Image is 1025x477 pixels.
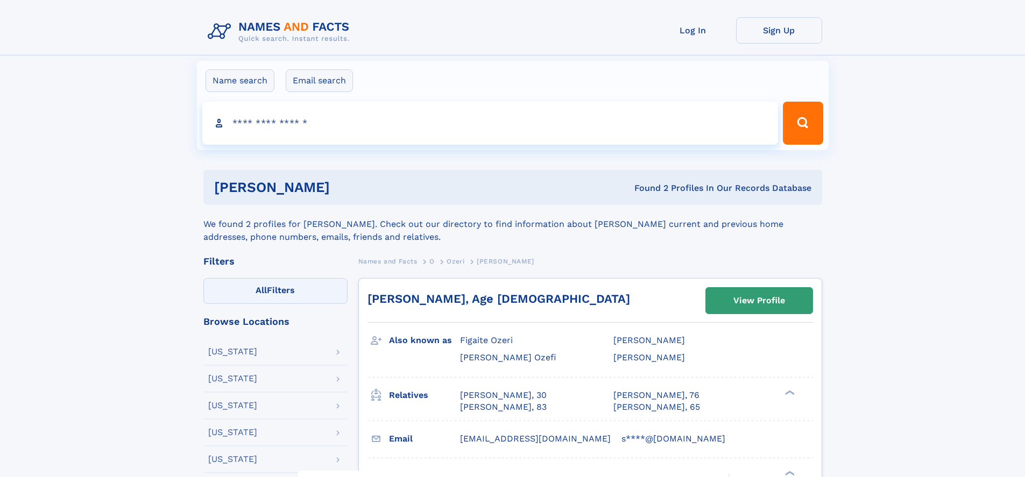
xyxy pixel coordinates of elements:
[782,389,795,396] div: ❯
[733,288,785,313] div: View Profile
[208,374,257,383] div: [US_STATE]
[203,205,822,244] div: We found 2 profiles for [PERSON_NAME]. Check out our directory to find information about [PERSON_...
[782,469,795,476] div: ❯
[706,288,812,314] a: View Profile
[208,401,257,410] div: [US_STATE]
[613,389,699,401] a: [PERSON_NAME], 76
[460,389,547,401] a: [PERSON_NAME], 30
[783,102,823,145] button: Search Button
[482,182,811,194] div: Found 2 Profiles In Our Records Database
[367,292,630,305] a: [PERSON_NAME], Age [DEMOGRAPHIC_DATA]
[206,69,274,92] label: Name search
[256,285,267,295] span: All
[613,401,700,413] a: [PERSON_NAME], 65
[202,102,779,145] input: search input
[447,254,464,268] a: Ozeri
[208,455,257,464] div: [US_STATE]
[286,69,353,92] label: Email search
[650,17,736,44] a: Log In
[460,335,513,345] span: Figaite Ozeri
[203,257,348,266] div: Filters
[208,347,257,356] div: [US_STATE]
[460,401,547,413] a: [PERSON_NAME], 83
[358,254,418,268] a: Names and Facts
[477,258,534,265] span: [PERSON_NAME]
[389,386,460,404] h3: Relatives
[203,278,348,304] label: Filters
[389,430,460,448] h3: Email
[460,352,556,362] span: [PERSON_NAME] Ozefi
[429,258,435,265] span: O
[208,428,257,437] div: [US_STATE]
[429,254,435,268] a: O
[613,352,685,362] span: [PERSON_NAME]
[203,317,348,326] div: Browse Locations
[203,17,358,46] img: Logo Names and Facts
[736,17,822,44] a: Sign Up
[447,258,464,265] span: Ozeri
[389,331,460,350] h3: Also known as
[214,181,482,194] h1: [PERSON_NAME]
[613,335,685,345] span: [PERSON_NAME]
[460,433,611,444] span: [EMAIL_ADDRESS][DOMAIN_NAME]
